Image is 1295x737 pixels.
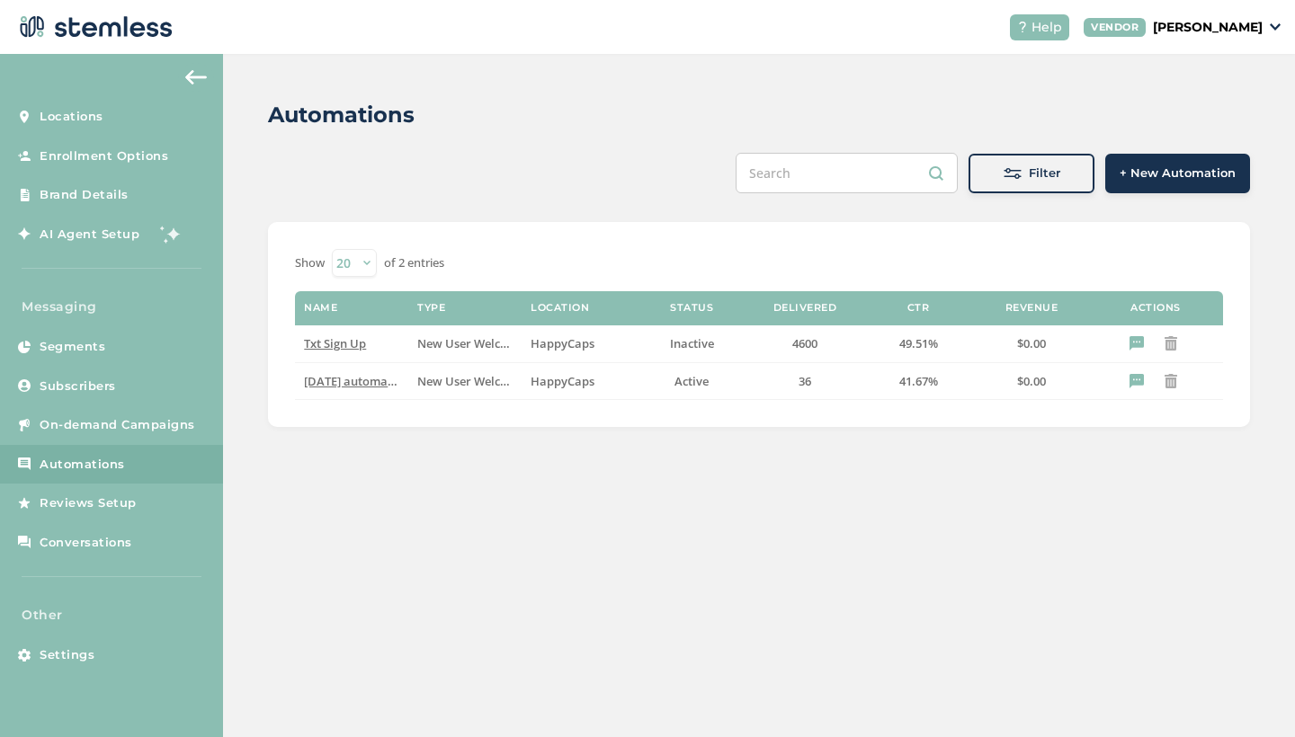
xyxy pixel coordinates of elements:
label: Status [670,302,713,314]
h2: Automations [268,99,415,131]
span: Brand Details [40,186,129,204]
span: Inactive [670,335,714,351]
span: HappyCaps [531,335,594,351]
span: Automations [40,456,125,474]
span: Subscribers [40,377,116,395]
label: Inactive [644,336,739,351]
label: Delivered [773,302,837,314]
label: 36 [757,374,853,389]
label: Type [417,302,445,314]
img: glitter-stars-b7820f95.gif [153,216,189,252]
span: Txt Sign Up [304,335,366,351]
span: On-demand Campaigns [40,416,195,434]
span: $0.00 [1017,373,1046,389]
span: 36 [799,373,811,389]
img: logo-dark-0685b13c.svg [14,9,173,45]
label: $0.00 [984,374,1079,389]
label: Show [295,254,325,272]
label: Txt Sign Up [304,336,399,351]
label: of 2 entries [384,254,444,272]
span: New User Welcome [417,335,524,351]
span: Segments [40,338,105,356]
label: halloween automation [304,374,399,389]
p: [PERSON_NAME] [1153,18,1263,37]
span: New User Welcome [417,373,524,389]
label: CTR [907,302,930,314]
img: icon-arrow-back-accent-c549486e.svg [185,70,207,84]
span: Conversations [40,534,132,552]
label: 49.51% [871,336,966,351]
label: Name [304,302,337,314]
img: icon_down-arrow-small-66adaf34.svg [1270,23,1281,31]
img: icon-help-white-03924b79.svg [1017,22,1028,32]
span: AI Agent Setup [40,226,139,244]
label: New User Welcome [417,374,513,389]
iframe: Chat Widget [1205,651,1295,737]
label: $0.00 [984,336,1079,351]
span: Reviews Setup [40,494,137,512]
span: Locations [40,108,103,126]
button: Filter [969,154,1094,193]
label: Active [644,374,739,389]
label: HappyCaps [531,336,626,351]
span: + New Automation [1120,164,1236,182]
label: New User Welcome [417,336,513,351]
input: Search [736,153,958,193]
span: Help [1032,18,1062,37]
button: + New Automation [1105,154,1250,193]
span: 4600 [792,335,817,351]
span: HappyCaps [531,373,594,389]
span: Enrollment Options [40,147,168,165]
span: Active [674,373,709,389]
span: 41.67% [899,373,938,389]
label: Location [531,302,589,314]
label: 41.67% [871,374,966,389]
span: Filter [1029,164,1060,182]
span: $0.00 [1017,335,1046,351]
div: VENDOR [1084,18,1146,37]
label: HappyCaps [531,374,626,389]
label: 4600 [757,336,853,351]
span: Settings [40,646,94,664]
th: Actions [1088,291,1223,325]
span: [DATE] automation [304,373,410,389]
label: Revenue [1005,302,1058,314]
span: 49.51% [899,335,938,351]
